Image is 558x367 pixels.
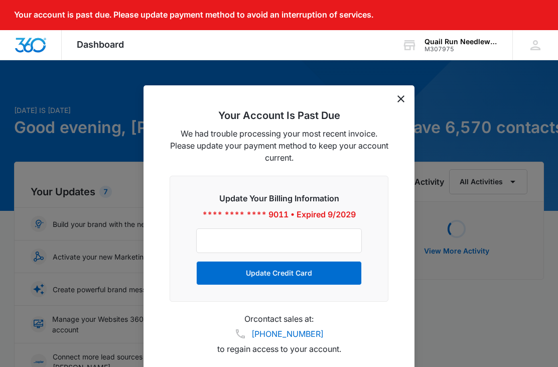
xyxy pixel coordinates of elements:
[196,192,362,204] h3: Update Your Billing Information
[397,95,404,102] button: dismiss this dialog
[14,10,373,20] p: Your account is past due. Please update payment method to avoid an interruption of services.
[207,236,351,245] iframe: Secure card payment input frame
[251,328,324,340] a: [PHONE_NUMBER]
[77,39,124,50] span: Dashboard
[170,128,388,164] p: We had trouble processing your most recent invoice. Please update your payment method to keep you...
[62,30,139,60] div: Dashboard
[170,314,388,354] p: Or contact sales at: to regain access to your account.
[170,109,388,121] h2: Your Account Is Past Due
[196,261,362,285] button: Update Credit Card
[425,38,498,46] div: account name
[425,46,498,53] div: account id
